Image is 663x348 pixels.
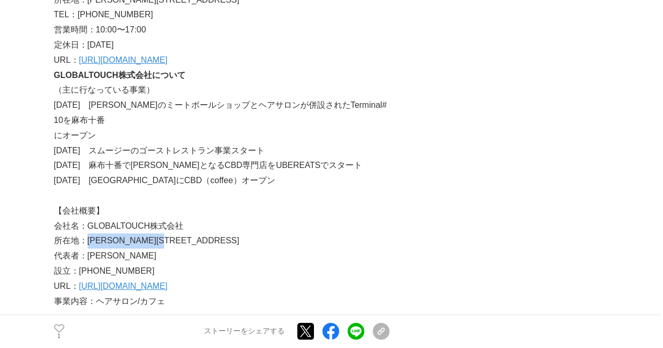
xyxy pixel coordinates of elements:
[54,71,186,80] strong: GLOBALTOUCH株式会社について
[54,7,389,23] p: TEL：[PHONE_NUMBER]
[54,264,389,279] p: 設立：[PHONE_NUMBER]
[54,233,389,249] p: 所在地：[PERSON_NAME][STREET_ADDRESS]
[54,83,389,98] p: （主に行なっている事業）
[54,53,389,68] p: URL：
[79,55,168,64] a: [URL][DOMAIN_NAME]
[204,327,285,336] p: ストーリーをシェアする
[54,334,64,339] p: 1
[54,294,389,309] p: 事業内容：ヘアサロン/カフェ
[54,204,389,219] p: 【会社概要】
[54,219,389,234] p: 会社名：GLOBALTOUCH株式会社
[54,158,389,173] p: [DATE] 麻布十番で[PERSON_NAME]となるCBD専門店をUBEREATSでスタート
[54,128,389,143] p: にオープン
[79,282,168,290] a: [URL][DOMAIN_NAME]
[54,143,389,159] p: [DATE] スムージーのゴーストレストラン事業スタート
[54,98,389,128] p: [DATE] [PERSON_NAME]のミートボールショップとヘアサロンが併設されたTerminal#10を麻布十番
[54,279,389,294] p: URL：
[54,249,389,264] p: 代表者：[PERSON_NAME]
[54,173,389,188] p: [DATE] [GEOGRAPHIC_DATA]にCBD（coffee）オープン
[54,23,389,38] p: 営業時間：10:00〜17:00
[54,38,389,53] p: 定休日：[DATE]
